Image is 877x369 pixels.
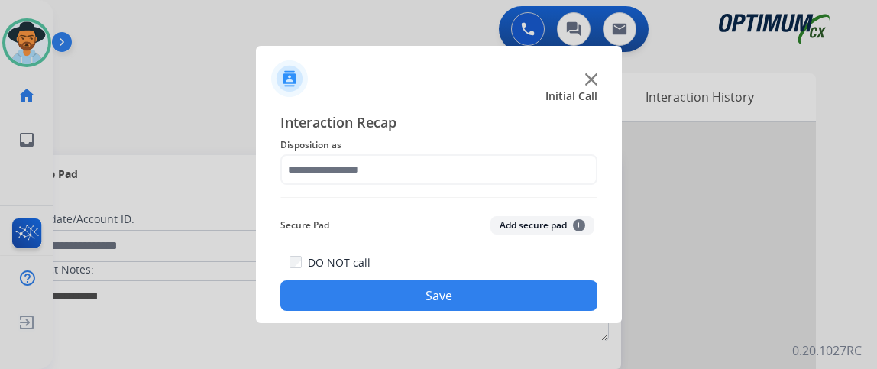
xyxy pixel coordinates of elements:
[280,136,597,154] span: Disposition as
[490,216,594,235] button: Add secure pad+
[308,255,371,270] label: DO NOT call
[271,60,308,97] img: contactIcon
[280,216,329,235] span: Secure Pad
[280,112,597,136] span: Interaction Recap
[280,197,597,198] img: contact-recap-line.svg
[545,89,597,104] span: Initial Call
[792,341,862,360] p: 0.20.1027RC
[280,280,597,311] button: Save
[573,219,585,231] span: +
